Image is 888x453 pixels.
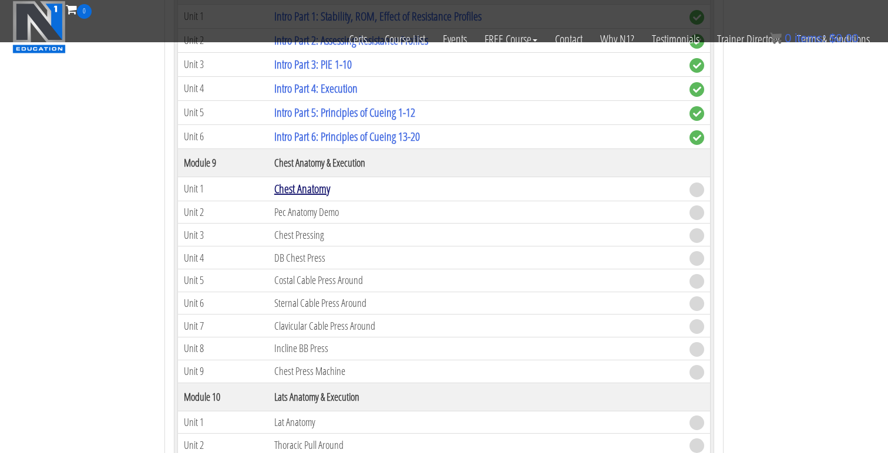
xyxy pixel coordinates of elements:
[476,19,546,60] a: FREE Course
[178,177,268,201] td: Unit 1
[546,19,591,60] a: Contact
[178,224,268,246] td: Unit 3
[178,337,268,360] td: Unit 8
[178,124,268,148] td: Unit 6
[376,19,434,60] a: Course List
[268,201,684,224] td: Pec Anatomy Demo
[178,315,268,337] td: Unit 7
[795,32,826,45] span: items:
[178,148,268,177] th: Module 9
[770,32,859,45] a: 0 items: $0.00
[689,58,704,73] span: complete
[268,224,684,246] td: Chest Pressing
[829,32,836,45] span: $
[340,19,376,60] a: Certs
[643,19,708,60] a: Testimonials
[591,19,643,60] a: Why N1?
[66,1,92,17] a: 0
[268,246,684,269] td: DB Chest Press
[785,32,791,45] span: 0
[178,76,268,100] td: Unit 4
[274,80,358,96] a: Intro Part 4: Execution
[268,360,684,383] td: Chest Press Machine
[689,106,704,121] span: complete
[178,201,268,224] td: Unit 2
[274,104,415,120] a: Intro Part 5: Principles of Cueing 1-12
[274,56,352,72] a: Intro Part 3: PIE 1-10
[689,130,704,145] span: complete
[708,19,788,60] a: Trainer Directory
[268,337,684,360] td: Incline BB Press
[274,181,330,197] a: Chest Anatomy
[689,82,704,97] span: complete
[178,292,268,315] td: Unit 6
[829,32,859,45] bdi: 0.00
[434,19,476,60] a: Events
[268,148,684,177] th: Chest Anatomy & Execution
[77,4,92,19] span: 0
[178,383,268,411] th: Module 10
[770,32,782,44] img: icon11.png
[178,246,268,269] td: Unit 4
[178,100,268,124] td: Unit 5
[268,315,684,337] td: Clavicular Cable Press Around
[178,411,268,434] td: Unit 1
[178,52,268,76] td: Unit 3
[788,19,879,60] a: Terms & Conditions
[268,269,684,292] td: Costal Cable Press Around
[12,1,66,53] img: n1-education
[268,383,684,411] th: Lats Anatomy & Execution
[268,292,684,315] td: Sternal Cable Press Around
[274,129,420,144] a: Intro Part 6: Principles of Cueing 13-20
[178,360,268,383] td: Unit 9
[178,269,268,292] td: Unit 5
[268,411,684,434] td: Lat Anatomy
